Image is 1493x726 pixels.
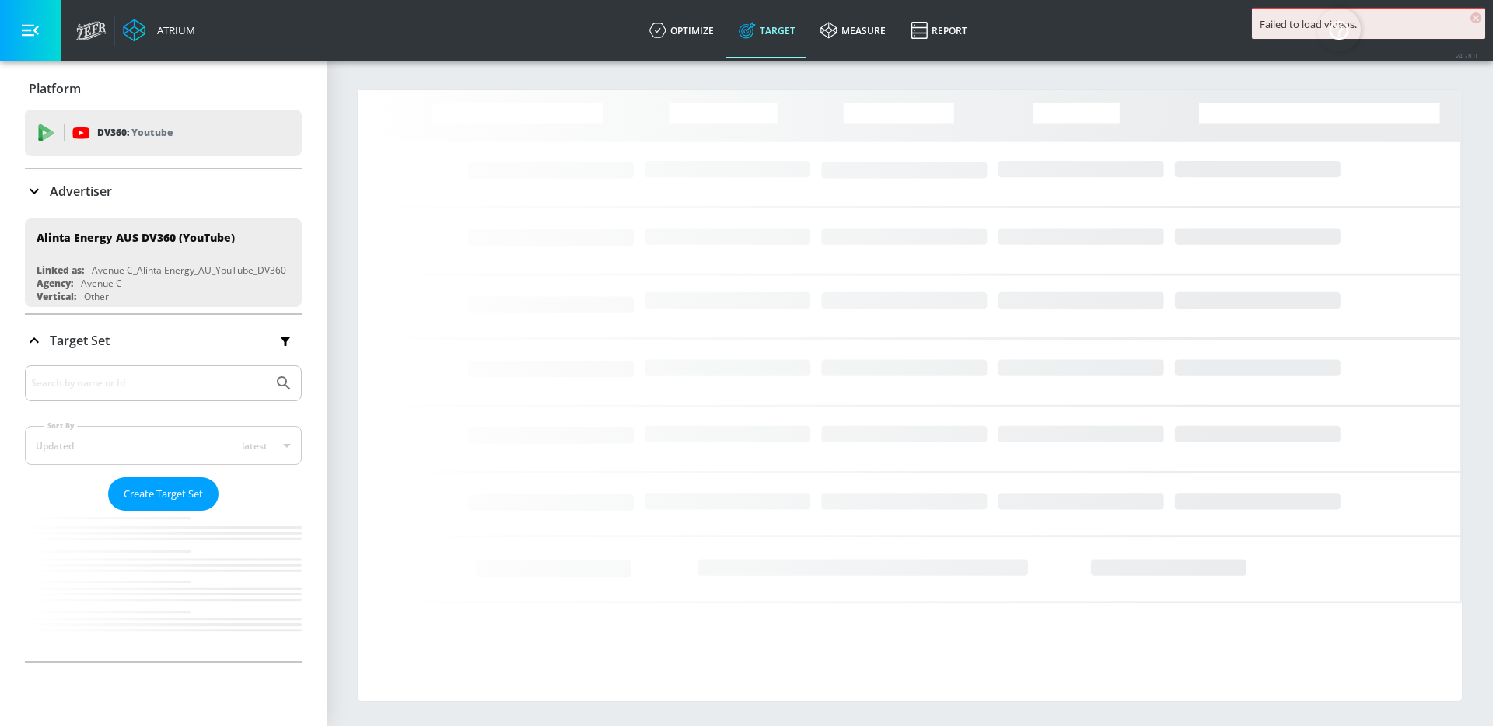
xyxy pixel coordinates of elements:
div: Avenue C_Alinta Energy_AU_YouTube_DV360 [92,264,286,277]
div: Avenue C [81,277,122,290]
a: Report [898,2,980,58]
div: Target Set [25,315,302,366]
div: DV360: Youtube [25,110,302,156]
div: Alinta Energy AUS DV360 (YouTube)Linked as:Avenue C_Alinta Energy_AU_YouTube_DV360Agency:Avenue C... [25,218,302,307]
p: Platform [29,80,81,97]
div: Linked as: [37,264,84,277]
div: Alinta Energy AUS DV360 (YouTube) [37,230,235,245]
label: Sort By [44,421,78,431]
span: Create Target Set [124,485,203,503]
a: optimize [637,2,726,58]
p: Advertiser [50,183,112,200]
div: Agency: [37,277,73,290]
input: Search by name or Id [31,373,267,393]
button: Create Target Set [108,477,219,511]
span: v 4.28.0 [1456,51,1477,60]
p: Target Set [50,332,110,349]
div: Platform [25,67,302,110]
a: measure [808,2,898,58]
div: Advertiser [25,169,302,213]
nav: list of Target Set [25,511,302,661]
div: Updated [36,439,74,452]
button: Open Resource Center [1317,8,1361,51]
a: Target [726,2,808,58]
div: Vertical: [37,290,76,303]
span: latest [242,439,267,452]
span: × [1470,12,1481,23]
div: Failed to load videos. [1260,17,1477,31]
div: Other [84,290,109,303]
p: Youtube [131,124,173,141]
div: Atrium [151,23,195,37]
p: DV360: [97,124,173,141]
div: Target Set [25,365,302,661]
a: Atrium [123,19,195,42]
